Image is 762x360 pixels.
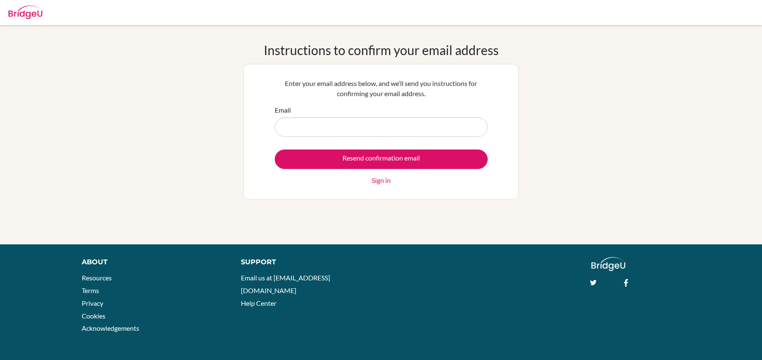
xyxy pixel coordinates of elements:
[275,78,488,99] p: Enter your email address below, and we’ll send you instructions for confirming your email address.
[591,257,626,271] img: logo_white@2x-f4f0deed5e89b7ecb1c2cc34c3e3d731f90f0f143d5ea2071677605dd97b5244.png
[264,42,499,58] h1: Instructions to confirm your email address
[82,257,222,267] div: About
[82,274,112,282] a: Resources
[82,299,103,307] a: Privacy
[275,105,291,115] label: Email
[372,175,391,186] a: Sign in
[82,286,99,294] a: Terms
[82,312,105,320] a: Cookies
[275,150,488,169] input: Resend confirmation email
[82,324,139,332] a: Acknowledgements
[241,299,276,307] a: Help Center
[241,257,372,267] div: Support
[241,274,330,294] a: Email us at [EMAIL_ADDRESS][DOMAIN_NAME]
[8,6,42,19] img: Bridge-U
